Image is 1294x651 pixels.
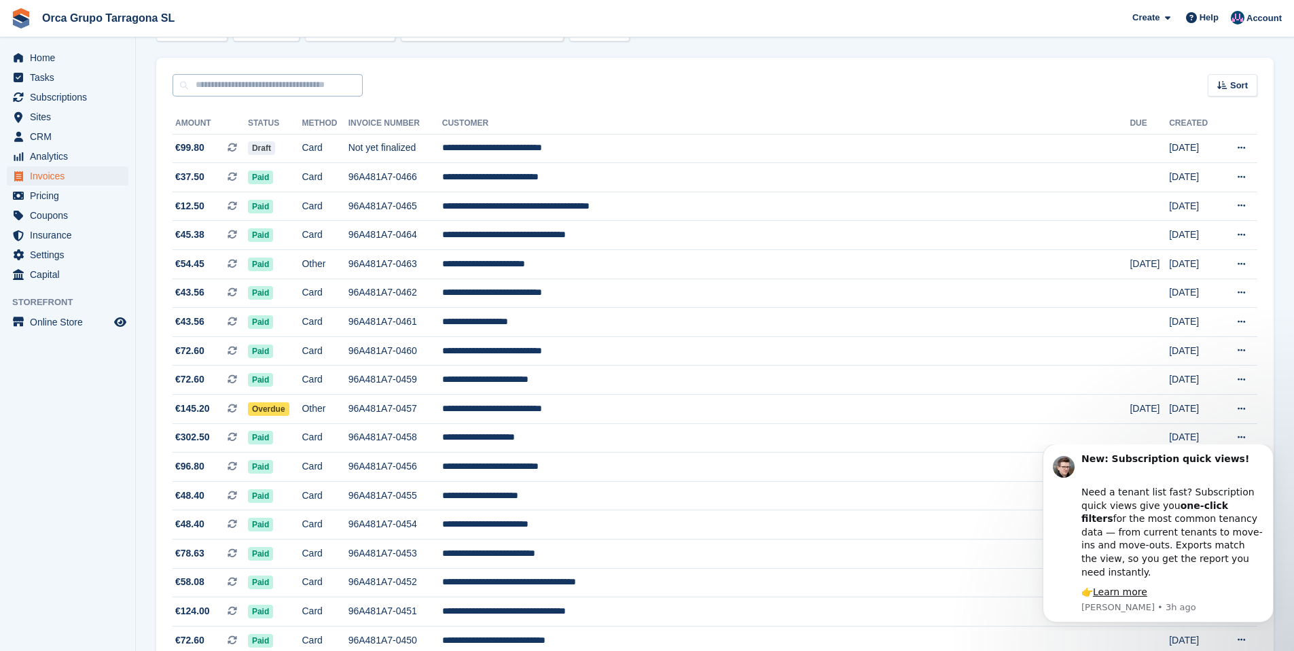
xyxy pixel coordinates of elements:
[30,265,111,284] span: Capital
[1169,336,1220,366] td: [DATE]
[348,366,442,395] td: 96A481A7-0459
[30,186,111,205] span: Pricing
[175,489,204,503] span: €48.40
[248,605,273,618] span: Paid
[302,336,348,366] td: Card
[248,113,302,135] th: Status
[7,186,128,205] a: menu
[1246,12,1282,25] span: Account
[348,113,442,135] th: Invoice Number
[30,68,111,87] span: Tasks
[302,395,348,424] td: Other
[302,192,348,221] td: Card
[248,286,273,300] span: Paid
[248,171,273,184] span: Paid
[1200,11,1219,24] span: Help
[175,459,204,474] span: €96.80
[348,568,442,597] td: 96A481A7-0452
[248,460,273,474] span: Paid
[30,166,111,186] span: Invoices
[1169,134,1220,163] td: [DATE]
[175,604,210,618] span: €124.00
[348,308,442,337] td: 96A481A7-0461
[11,8,31,29] img: stora-icon-8386f47178a22dfd0bd8f6a31ec36ba5ce8667c1dd55bd0f319d3a0aa187defe.svg
[348,221,442,250] td: 96A481A7-0464
[248,431,273,444] span: Paid
[1169,250,1220,279] td: [DATE]
[248,345,273,358] span: Paid
[175,575,204,589] span: €58.08
[31,12,52,33] img: Profile image for Steven
[37,7,180,29] a: Orca Grupo Tarragona SL
[175,228,204,242] span: €45.38
[248,634,273,648] span: Paid
[1231,11,1244,24] img: ADMIN MANAGMENT
[59,9,227,20] b: New: Subscription quick views!
[302,540,348,569] td: Card
[302,221,348,250] td: Card
[59,157,241,169] p: Message from Steven, sent 3h ago
[302,250,348,279] td: Other
[1169,113,1220,135] th: Created
[175,344,204,358] span: €72.60
[348,134,442,163] td: Not yet finalized
[348,510,442,540] td: 96A481A7-0454
[7,88,128,107] a: menu
[175,546,204,561] span: €78.63
[175,170,204,184] span: €37.50
[1169,221,1220,250] td: [DATE]
[30,147,111,166] span: Analytics
[175,517,204,531] span: €48.40
[348,540,442,569] td: 96A481A7-0453
[30,245,111,264] span: Settings
[1169,366,1220,395] td: [DATE]
[302,597,348,627] td: Card
[175,372,204,387] span: €72.60
[248,518,273,531] span: Paid
[12,296,135,309] span: Storefront
[7,147,128,166] a: menu
[348,597,442,627] td: 96A481A7-0451
[1169,279,1220,308] td: [DATE]
[1169,395,1220,424] td: [DATE]
[30,226,111,245] span: Insurance
[59,141,241,155] div: 👉
[348,336,442,366] td: 96A481A7-0460
[248,141,275,155] span: Draft
[1169,163,1220,192] td: [DATE]
[248,315,273,329] span: Paid
[302,453,348,482] td: Card
[442,113,1130,135] th: Customer
[302,308,348,337] td: Card
[7,68,128,87] a: menu
[348,423,442,453] td: 96A481A7-0458
[1132,11,1160,24] span: Create
[302,423,348,453] td: Card
[348,192,442,221] td: 96A481A7-0465
[7,245,128,264] a: menu
[248,373,273,387] span: Paid
[248,489,273,503] span: Paid
[248,576,273,589] span: Paid
[30,313,111,332] span: Online Store
[7,206,128,225] a: menu
[7,107,128,126] a: menu
[348,395,442,424] td: 96A481A7-0457
[30,107,111,126] span: Sites
[59,28,241,135] div: Need a tenant list fast? Subscription quick views give you for the most common tenancy data — fro...
[7,265,128,284] a: menu
[7,226,128,245] a: menu
[302,510,348,540] td: Card
[302,163,348,192] td: Card
[1169,308,1220,337] td: [DATE]
[1230,79,1248,92] span: Sort
[302,568,348,597] td: Card
[7,166,128,186] a: menu
[173,113,248,135] th: Amount
[30,48,111,67] span: Home
[71,142,125,153] a: Learn more
[175,257,204,271] span: €54.45
[175,141,204,155] span: €99.80
[175,633,204,648] span: €72.60
[30,88,111,107] span: Subscriptions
